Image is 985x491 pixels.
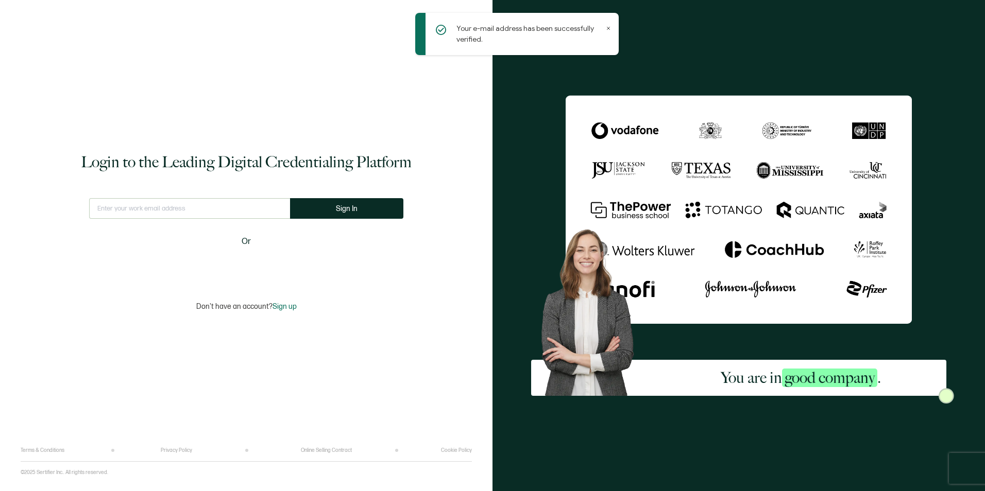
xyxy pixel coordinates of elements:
img: Sertifier Login - You are in <span class="strong-h">good company</span>. Hero [531,221,656,396]
button: Sign In [290,198,403,219]
a: Privacy Policy [161,447,192,453]
span: Sign In [336,205,358,213]
p: ©2025 Sertifier Inc.. All rights reserved. [21,469,108,476]
a: Online Selling Contract [301,447,352,453]
h1: Login to the Leading Digital Credentialing Platform [81,152,412,172]
iframe: Sign in with Google Button [182,255,311,277]
p: Your e-mail address has been successfully verified. [456,23,603,45]
span: Sign up [273,302,297,311]
img: Sertifier Login - You are in <span class="strong-h">good company</span>. [566,95,912,323]
input: Enter your work email address [89,198,290,219]
p: Don't have an account? [196,302,297,311]
h2: You are in . [721,367,881,388]
a: Terms & Conditions [21,447,64,453]
img: Sertifier Login [939,388,954,404]
a: Cookie Policy [441,447,472,453]
span: Or [242,235,251,248]
span: good company [782,369,877,387]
